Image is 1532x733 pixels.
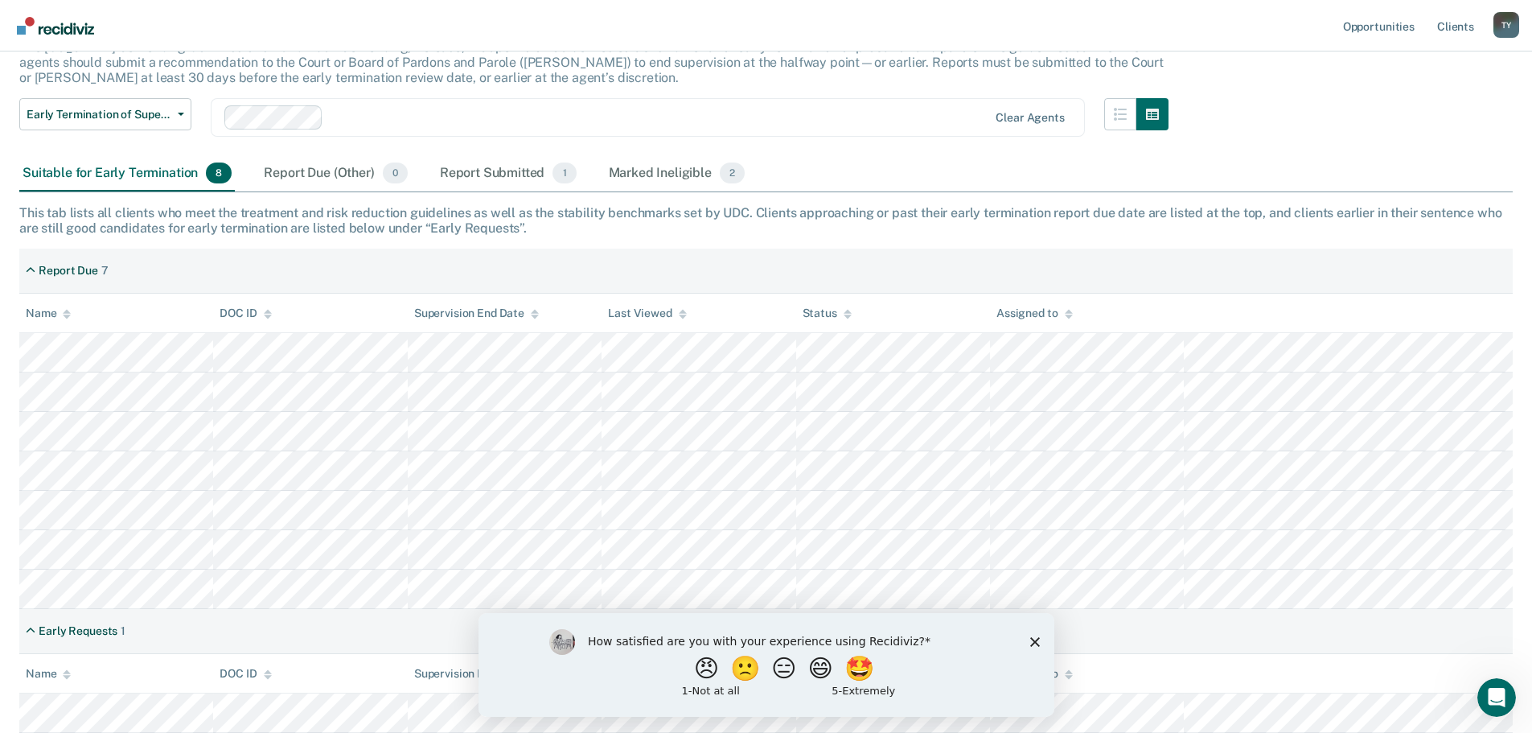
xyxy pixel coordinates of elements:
[437,156,580,191] div: Report Submitted1
[39,624,117,638] div: Early Requests
[26,667,71,681] div: Name
[17,17,94,35] img: Recidiviz
[19,39,1164,85] p: The [US_STATE] Sentencing Commission’s 2025 Adult Sentencing, Release, & Supervision Guidelines e...
[383,163,408,183] span: 0
[19,257,115,284] div: Report Due7
[206,163,232,183] span: 8
[1493,12,1519,38] button: Profile dropdown button
[608,307,686,320] div: Last Viewed
[720,163,745,183] span: 2
[606,156,749,191] div: Marked Ineligible2
[220,667,271,681] div: DOC ID
[220,307,271,320] div: DOC ID
[26,307,71,320] div: Name
[261,156,410,191] div: Report Due (Other)0
[1477,678,1516,717] iframe: Intercom live chat
[414,307,539,320] div: Supervision End Date
[803,307,852,320] div: Status
[414,667,539,681] div: Supervision End Date
[19,98,191,130] button: Early Termination of Supervision
[19,618,132,644] div: Early Requests1
[19,205,1513,236] div: This tab lists all clients who meet the treatment and risk reduction guidelines as well as the st...
[996,307,1072,320] div: Assigned to
[39,264,98,278] div: Report Due
[996,111,1064,125] div: Clear agents
[27,108,171,121] span: Early Termination of Supervision
[121,624,125,638] div: 1
[19,156,235,191] div: Suitable for Early Termination8
[101,264,109,278] div: 7
[1493,12,1519,38] div: T Y
[478,613,1054,717] iframe: Survey by Kim from Recidiviz
[552,163,576,183] span: 1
